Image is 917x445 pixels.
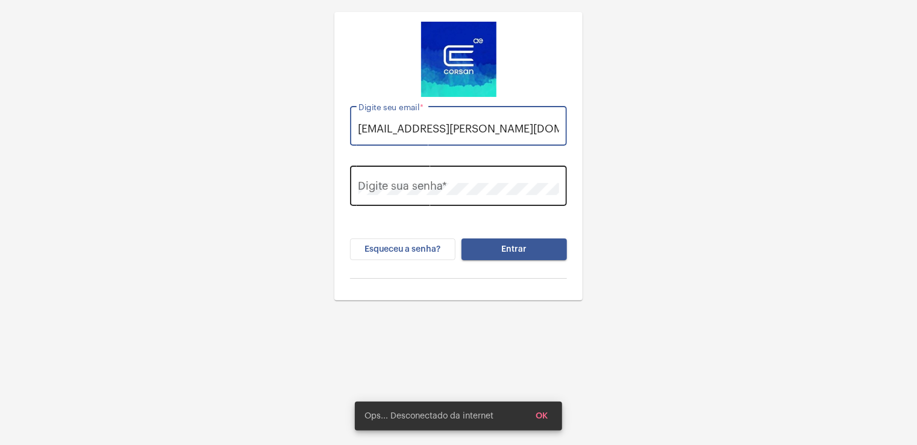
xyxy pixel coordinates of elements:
span: Esqueceu a senha? [365,245,441,254]
button: Esqueceu a senha? [350,238,455,260]
button: OK [526,405,557,427]
span: Ops... Desconectado da internet [365,410,493,422]
span: OK [536,412,548,420]
span: Entrar [502,245,527,254]
button: Entrar [462,238,567,260]
input: Digite seu email [358,123,559,135]
img: d4669ae0-8c07-2337-4f67-34b0df7f5ae4.jpeg [421,22,496,97]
